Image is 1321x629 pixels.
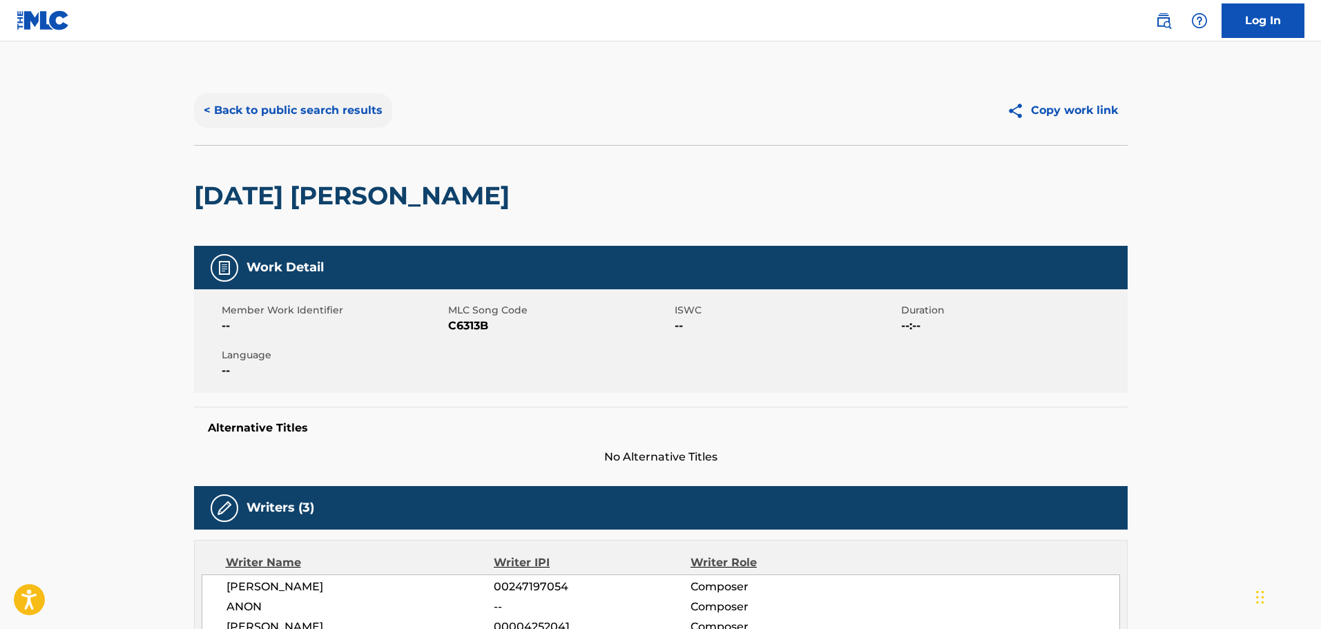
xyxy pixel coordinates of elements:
[222,318,445,334] span: --
[448,303,671,318] span: MLC Song Code
[247,260,324,275] h5: Work Detail
[675,303,898,318] span: ISWC
[1155,12,1172,29] img: search
[1252,563,1321,629] iframe: Chat Widget
[1222,3,1304,38] a: Log In
[1186,7,1213,35] div: Help
[226,599,494,615] span: ANON
[691,554,869,571] div: Writer Role
[494,579,690,595] span: 00247197054
[1256,577,1264,618] div: Drag
[216,260,233,276] img: Work Detail
[226,579,494,595] span: [PERSON_NAME]
[247,500,314,516] h5: Writers (3)
[901,318,1124,334] span: --:--
[222,303,445,318] span: Member Work Identifier
[222,348,445,362] span: Language
[901,303,1124,318] span: Duration
[494,554,691,571] div: Writer IPI
[448,318,671,334] span: C6313B
[226,554,494,571] div: Writer Name
[691,579,869,595] span: Composer
[494,599,690,615] span: --
[222,362,445,379] span: --
[997,93,1128,128] button: Copy work link
[1191,12,1208,29] img: help
[216,500,233,516] img: Writers
[1007,102,1031,119] img: Copy work link
[194,93,392,128] button: < Back to public search results
[691,599,869,615] span: Composer
[194,449,1128,465] span: No Alternative Titles
[194,180,517,211] h2: [DATE] [PERSON_NAME]
[675,318,898,334] span: --
[17,10,70,30] img: MLC Logo
[1150,7,1177,35] a: Public Search
[208,421,1114,435] h5: Alternative Titles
